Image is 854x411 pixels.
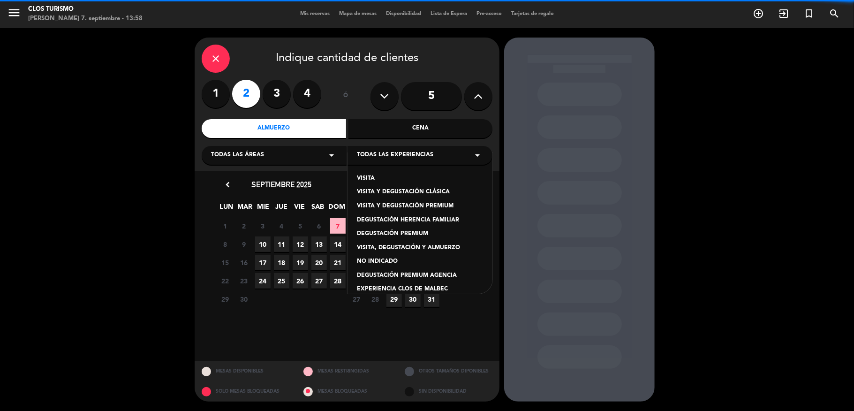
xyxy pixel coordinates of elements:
i: turned_in_not [803,8,815,19]
span: 4 [274,218,289,234]
span: 7 [330,218,346,234]
button: menu [7,6,21,23]
span: Todas las experiencias [357,151,433,160]
span: 3 [255,218,271,234]
div: MESAS BLOQUEADAS [296,381,398,402]
span: 11 [274,236,289,252]
i: menu [7,6,21,20]
span: 22 [218,273,233,289]
div: VISITA [357,174,483,183]
span: Todas las áreas [211,151,264,160]
span: 25 [274,273,289,289]
span: 1 [218,218,233,234]
span: 8 [218,236,233,252]
span: Pre-acceso [472,11,506,16]
i: arrow_drop_down [326,150,337,161]
span: MIE [256,201,271,217]
label: 4 [293,80,321,108]
label: 3 [263,80,291,108]
span: 10 [255,236,271,252]
span: 5 [293,218,308,234]
div: NO INDICADO [357,257,483,266]
span: Disponibilidad [381,11,426,16]
div: MESAS DISPONIBLES [195,361,296,381]
i: search [829,8,840,19]
i: chevron_left [223,180,233,190]
div: [PERSON_NAME] 7. septiembre - 13:58 [28,14,143,23]
span: 15 [218,255,233,270]
div: DEGUSTACIÓN PREMIUM [357,229,483,239]
div: MESAS RESTRINGIDAS [296,361,398,381]
div: VISITA Y DEGUSTACIÓN CLÁSICA [357,188,483,197]
div: Cena [348,119,493,138]
span: Mis reservas [295,11,334,16]
div: VISITA Y DEGUSTACIÓN PREMIUM [357,202,483,211]
span: 29 [386,291,402,307]
div: VISITA, DEGUSTACIÓN Y ALMUERZO [357,244,483,253]
span: SAB [310,201,326,217]
label: 2 [232,80,260,108]
span: 30 [405,291,421,307]
span: 23 [236,273,252,289]
span: Mapa de mesas [334,11,381,16]
span: VIE [292,201,308,217]
i: arrow_drop_down [472,150,483,161]
span: 30 [236,291,252,307]
span: 24 [255,273,271,289]
span: JUE [274,201,289,217]
span: 13 [311,236,327,252]
span: 14 [330,236,346,252]
i: close [210,53,221,64]
label: 1 [202,80,230,108]
span: 6 [311,218,327,234]
div: Almuerzo [202,119,346,138]
span: 19 [293,255,308,270]
span: 9 [236,236,252,252]
div: Indique cantidad de clientes [202,45,492,73]
span: 21 [330,255,346,270]
span: 12 [293,236,308,252]
span: Tarjetas de regalo [506,11,559,16]
span: LUN [219,201,234,217]
span: 27 [349,291,364,307]
span: septiembre 2025 [251,180,311,189]
div: ó [331,80,361,113]
span: 26 [293,273,308,289]
span: Lista de Espera [426,11,472,16]
span: 20 [311,255,327,270]
span: 28 [330,273,346,289]
div: Clos Turismo [28,5,143,14]
div: SOLO MESAS BLOQUEADAS [195,381,296,402]
div: DEGUSTACIÓN PREMIUM AGENCIA [357,271,483,281]
span: 28 [368,291,383,307]
span: 31 [424,291,439,307]
span: 29 [218,291,233,307]
span: DOM [329,201,344,217]
span: 2 [236,218,252,234]
div: DEGUSTACIÓN HERENCIA FAMILIAR [357,216,483,225]
div: EXPERIENCIA CLOS DE MALBEC [357,285,483,294]
span: 27 [311,273,327,289]
span: 16 [236,255,252,270]
div: SIN DISPONIBILIDAD [398,381,499,402]
span: 18 [274,255,289,270]
span: 17 [255,255,271,270]
span: MAR [237,201,253,217]
i: exit_to_app [778,8,789,19]
div: OTROS TAMAÑOS DIPONIBLES [398,361,499,381]
i: add_circle_outline [753,8,764,19]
